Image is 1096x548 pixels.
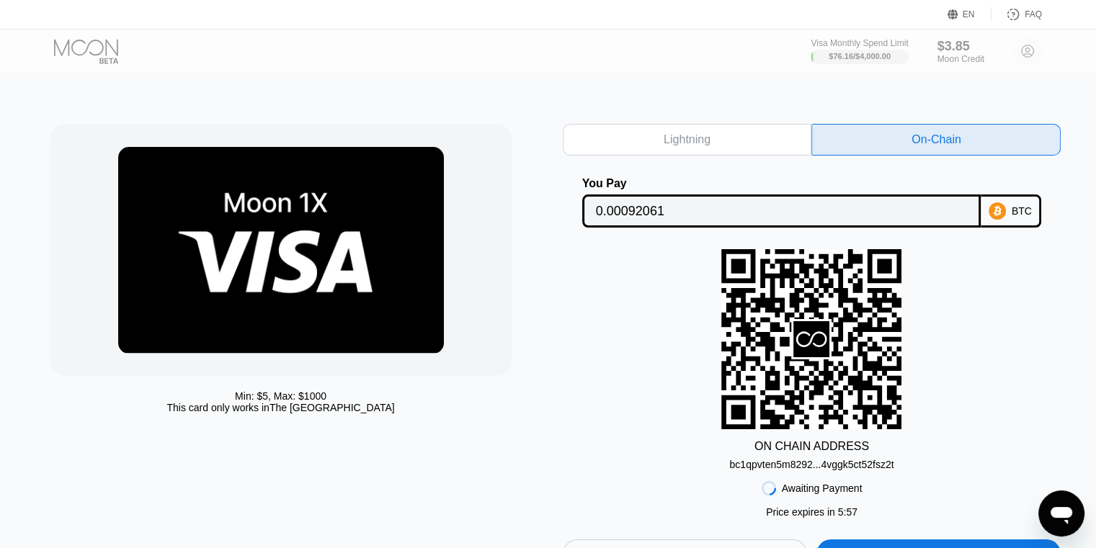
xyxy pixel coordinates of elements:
[1012,205,1032,217] div: BTC
[811,38,908,48] div: Visa Monthly Spend Limit
[811,38,908,64] div: Visa Monthly Spend Limit$76.16/$4,000.00
[912,132,961,147] div: On-Chain
[838,506,857,518] span: 5 : 57
[782,482,863,494] div: Awaiting Payment
[1025,9,1042,19] div: FAQ
[766,506,857,518] div: Price expires in
[582,177,981,190] div: You Pay
[729,453,894,470] div: bc1qpvten5m8292...4vggk5ct52fsz2t
[963,9,975,19] div: EN
[992,7,1042,22] div: FAQ
[563,124,812,156] div: Lightning
[754,440,869,453] div: ON CHAIN ADDRESS
[235,390,326,402] div: Min: $ 5 , Max: $ 1000
[811,124,1061,156] div: On-Chain
[948,7,992,22] div: EN
[166,402,394,413] div: This card only works in The [GEOGRAPHIC_DATA]
[563,177,1061,228] div: You PayBTC
[829,52,891,60] div: $76.16 / $4,000.00
[664,132,710,147] div: Lightning
[1038,490,1084,536] iframe: Schaltfläche zum Öffnen des Messaging-Fensters; Konversation läuft
[729,459,894,470] div: bc1qpvten5m8292...4vggk5ct52fsz2t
